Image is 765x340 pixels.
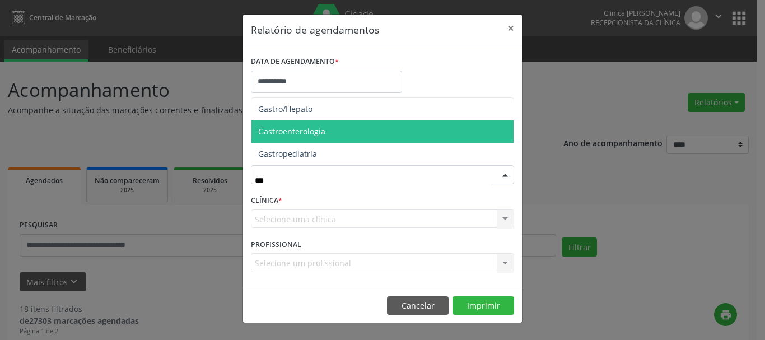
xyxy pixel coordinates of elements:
[453,296,514,315] button: Imprimir
[258,148,317,159] span: Gastropediatria
[251,236,301,253] label: PROFISSIONAL
[258,104,312,114] span: Gastro/Hepato
[251,22,379,37] h5: Relatório de agendamentos
[251,53,339,71] label: DATA DE AGENDAMENTO
[500,15,522,42] button: Close
[251,192,282,209] label: CLÍNICA
[387,296,449,315] button: Cancelar
[258,126,325,137] span: Gastroenterologia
